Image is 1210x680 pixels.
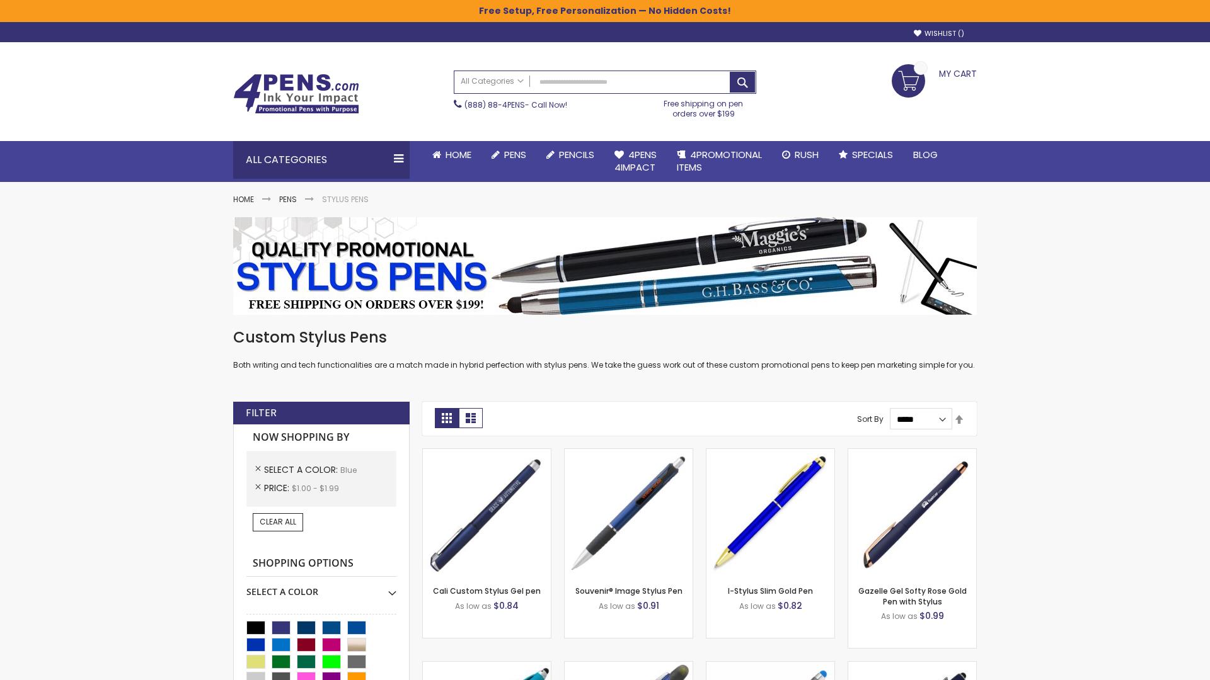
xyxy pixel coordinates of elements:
[852,148,893,161] span: Specials
[504,148,526,161] span: Pens
[829,141,903,169] a: Specials
[848,449,976,577] img: Gazelle Gel Softy Rose Gold Pen with Stylus-Blue
[858,586,967,606] a: Gazelle Gel Softy Rose Gold Pen with Stylus
[264,463,340,476] span: Select A Color
[536,141,604,169] a: Pencils
[455,601,492,611] span: As low as
[481,141,536,169] a: Pens
[292,483,339,494] span: $1.00 - $1.99
[772,141,829,169] a: Rush
[614,148,657,174] span: 4Pens 4impact
[446,148,471,161] span: Home
[233,74,359,114] img: 4Pens Custom Pens and Promotional Products
[728,586,813,596] a: I-Stylus Slim Gold Pen
[913,148,938,161] span: Blog
[881,611,918,621] span: As low as
[706,449,834,577] img: I-Stylus Slim Gold-Blue
[422,141,481,169] a: Home
[914,29,964,38] a: Wishlist
[795,148,819,161] span: Rush
[559,148,594,161] span: Pencils
[233,217,977,315] img: Stylus Pens
[565,449,693,577] img: Souvenir® Image Stylus Pen-Blue
[739,601,776,611] span: As low as
[433,586,541,596] a: Cali Custom Stylus Gel pen
[423,661,551,672] a: Neon Stylus Highlighter-Pen Combo-Blue
[464,99,567,110] span: - Call Now!
[706,661,834,672] a: Islander Softy Gel with Stylus - ColorJet Imprint-Blue
[604,141,667,182] a: 4Pens4impact
[233,327,977,348] h1: Custom Stylus Pens
[464,99,525,110] a: (888) 88-4PENS
[246,424,396,451] strong: Now Shopping by
[575,586,683,596] a: Souvenir® Image Stylus Pen
[637,599,659,612] span: $0.91
[435,408,459,428] strong: Grid
[848,661,976,672] a: Custom Soft Touch® Metal Pens with Stylus-Blue
[565,661,693,672] a: Souvenir® Jalan Highlighter Stylus Pen Combo-Blue
[260,516,296,527] span: Clear All
[233,327,977,371] div: Both writing and tech functionalities are a match made in hybrid perfection with stylus pens. We ...
[322,194,369,205] strong: Stylus Pens
[493,599,519,612] span: $0.84
[246,406,277,420] strong: Filter
[667,141,772,182] a: 4PROMOTIONALITEMS
[253,513,303,531] a: Clear All
[677,148,762,174] span: 4PROMOTIONAL ITEMS
[279,194,297,205] a: Pens
[246,550,396,577] strong: Shopping Options
[461,76,524,86] span: All Categories
[340,465,357,475] span: Blue
[264,482,292,494] span: Price
[599,601,635,611] span: As low as
[246,577,396,598] div: Select A Color
[706,448,834,459] a: I-Stylus Slim Gold-Blue
[454,71,530,92] a: All Categories
[651,94,757,119] div: Free shipping on pen orders over $199
[903,141,948,169] a: Blog
[233,141,410,179] div: All Categories
[857,414,884,424] label: Sort By
[423,448,551,459] a: Cali Custom Stylus Gel pen-Blue
[233,194,254,205] a: Home
[565,448,693,459] a: Souvenir® Image Stylus Pen-Blue
[848,448,976,459] a: Gazelle Gel Softy Rose Gold Pen with Stylus-Blue
[423,449,551,577] img: Cali Custom Stylus Gel pen-Blue
[778,599,802,612] span: $0.82
[919,609,944,622] span: $0.99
